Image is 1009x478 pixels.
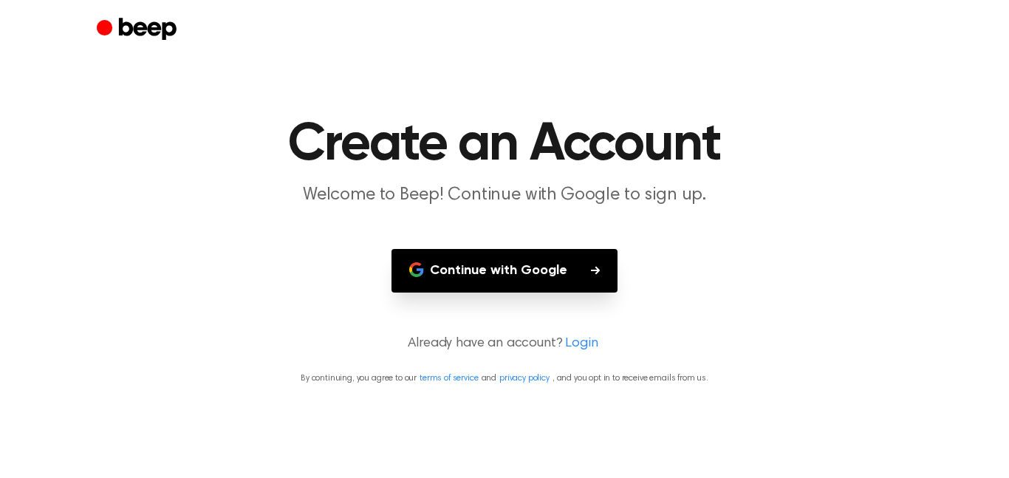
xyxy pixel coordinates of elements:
a: Login [565,334,598,354]
a: terms of service [420,374,478,383]
p: Already have an account? [18,334,991,354]
p: Welcome to Beep! Continue with Google to sign up. [221,183,788,208]
h1: Create an Account [126,118,883,171]
button: Continue with Google [391,249,618,293]
a: Beep [97,16,180,44]
p: By continuing, you agree to our and , and you opt in to receive emails from us. [18,372,991,385]
a: privacy policy [499,374,550,383]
